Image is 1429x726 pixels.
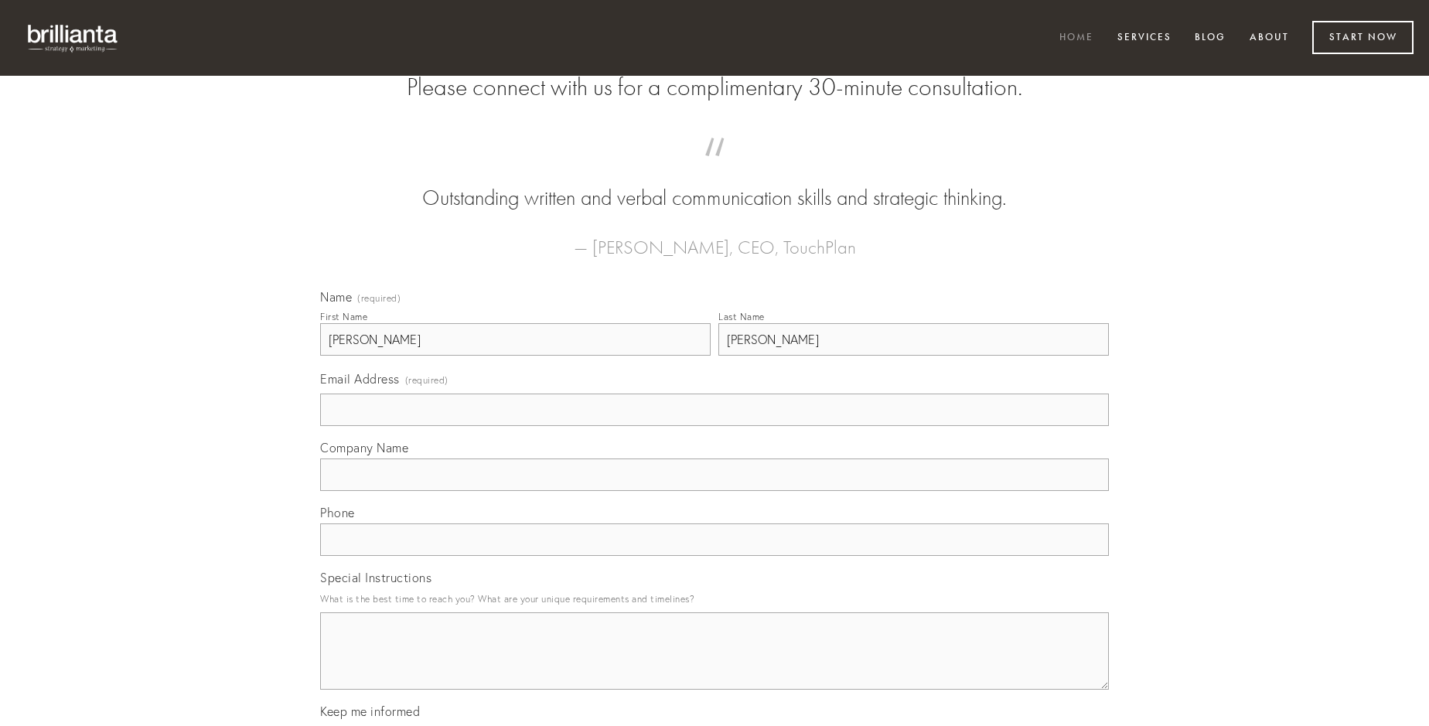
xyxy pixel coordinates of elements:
[1049,26,1103,51] a: Home
[320,440,408,455] span: Company Name
[1107,26,1182,51] a: Services
[320,588,1109,609] p: What is the best time to reach you? What are your unique requirements and timelines?
[345,213,1084,263] figcaption: — [PERSON_NAME], CEO, TouchPlan
[320,570,431,585] span: Special Instructions
[345,153,1084,183] span: “
[320,371,400,387] span: Email Address
[320,704,420,719] span: Keep me informed
[345,153,1084,213] blockquote: Outstanding written and verbal communication skills and strategic thinking.
[320,73,1109,102] h2: Please connect with us for a complimentary 30-minute consultation.
[320,311,367,322] div: First Name
[1312,21,1414,54] a: Start Now
[320,505,355,520] span: Phone
[320,289,352,305] span: Name
[15,15,131,60] img: brillianta - research, strategy, marketing
[405,370,448,390] span: (required)
[1185,26,1236,51] a: Blog
[718,311,765,322] div: Last Name
[1240,26,1299,51] a: About
[357,294,401,303] span: (required)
